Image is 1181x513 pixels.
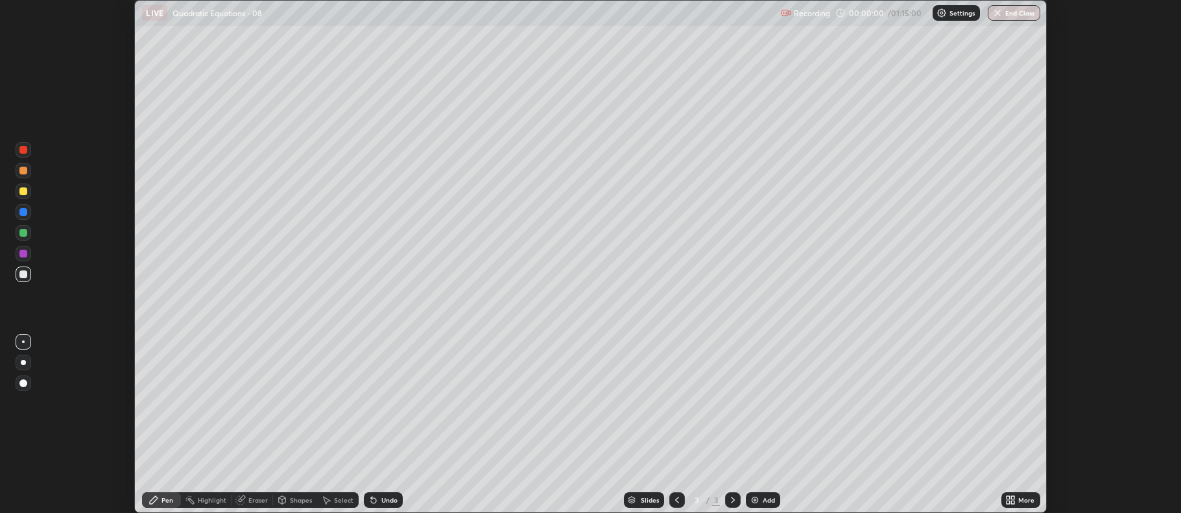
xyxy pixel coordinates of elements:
img: end-class-cross [992,8,1003,18]
img: recording.375f2c34.svg [781,8,791,18]
div: 3 [690,496,703,504]
div: Pen [161,497,173,503]
p: Settings [949,10,975,16]
div: Eraser [248,497,268,503]
p: Quadratic Equations - 08 [173,8,262,18]
div: 3 [712,494,720,506]
div: Select [334,497,353,503]
img: class-settings-icons [936,8,947,18]
img: add-slide-button [750,495,760,505]
div: Slides [641,497,659,503]
p: LIVE [146,8,163,18]
button: End Class [988,5,1040,21]
div: / [706,496,710,504]
div: More [1018,497,1034,503]
p: Recording [794,8,830,18]
div: Undo [381,497,398,503]
div: Highlight [198,497,226,503]
div: Add [763,497,775,503]
div: Shapes [290,497,312,503]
